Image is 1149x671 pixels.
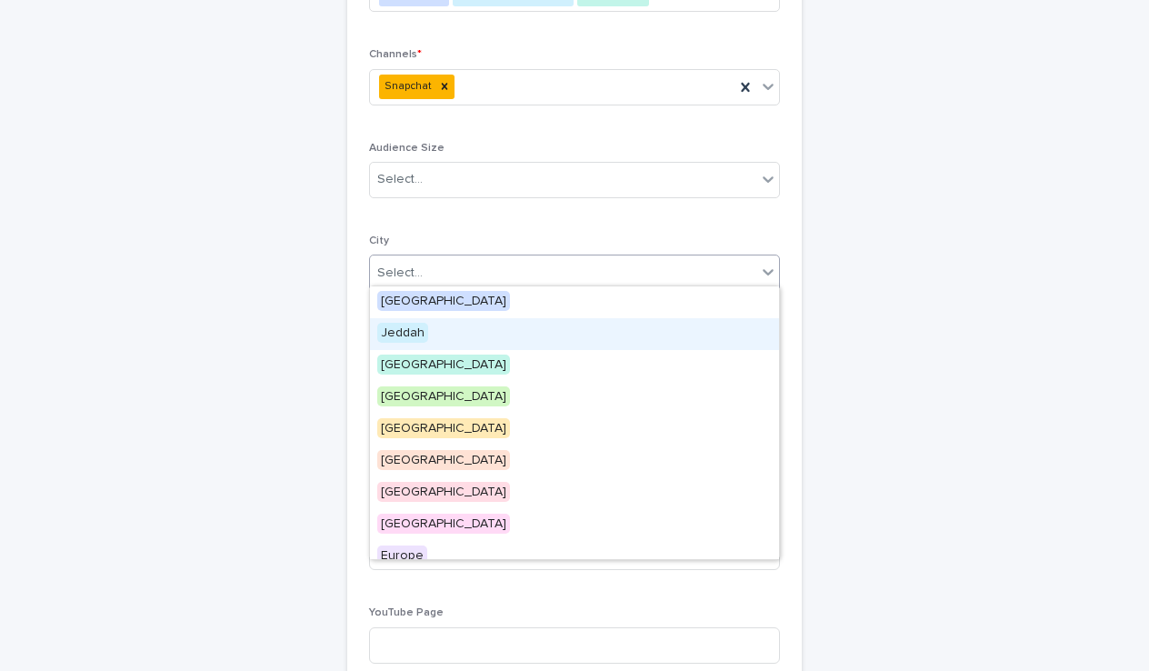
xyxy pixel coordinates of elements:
span: Jeddah [377,323,428,343]
div: Kuwait [370,414,779,446]
div: Snapchat [379,75,435,99]
div: Select... [377,264,423,283]
span: Audience Size [369,143,445,154]
span: [GEOGRAPHIC_DATA] [377,355,510,375]
div: Riyadh [370,286,779,318]
div: USA [370,509,779,541]
span: [GEOGRAPHIC_DATA] [377,514,510,534]
span: [GEOGRAPHIC_DATA] [377,482,510,502]
span: [GEOGRAPHIC_DATA] [377,450,510,470]
div: Dubai [370,382,779,414]
div: Europe [370,541,779,573]
span: City [369,235,389,246]
div: Select... [377,170,423,189]
div: Beirut [370,477,779,509]
span: YouTube Page [369,607,444,618]
span: [GEOGRAPHIC_DATA] [377,386,510,406]
div: Eastern Province [370,350,779,382]
span: Channels [369,49,422,60]
span: Europe [377,546,427,566]
span: [GEOGRAPHIC_DATA] [377,291,510,311]
span: [GEOGRAPHIC_DATA] [377,418,510,438]
div: Egypt [370,446,779,477]
div: Jeddah [370,318,779,350]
